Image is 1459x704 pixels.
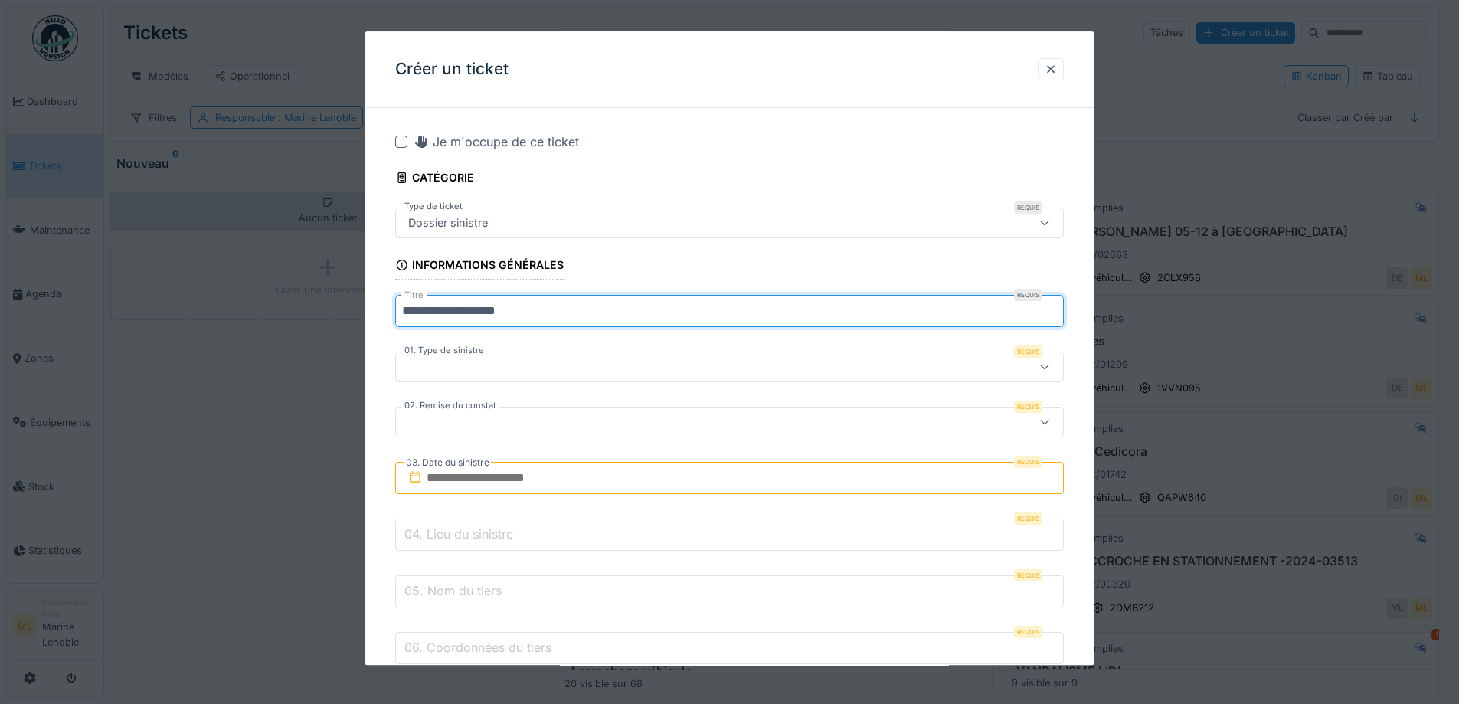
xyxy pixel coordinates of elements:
label: Titre [401,290,427,303]
label: 06. Coordonnées du tiers [401,639,554,657]
div: Dossier sinistre [402,214,494,231]
div: Je m'occupe de ce ticket [414,133,579,151]
label: 04. Lieu du sinistre [401,526,516,544]
div: Requis [1014,513,1042,526]
div: Informations générales [395,254,564,280]
label: 03. Date du sinistre [404,455,491,472]
div: Requis [1014,570,1042,582]
label: Type de ticket [401,200,466,213]
div: Requis [1014,346,1042,359]
label: 05. Nom du tiers [401,582,505,601]
label: 01. Type de sinistre [401,345,487,358]
div: Requis [1014,457,1042,469]
h3: Créer un ticket [395,60,509,79]
div: Requis [1014,627,1042,639]
div: Requis [1014,290,1042,302]
label: 02. Remise du constat [401,400,499,413]
div: Catégorie [395,166,474,192]
div: Requis [1014,401,1042,414]
div: Requis [1014,201,1042,214]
